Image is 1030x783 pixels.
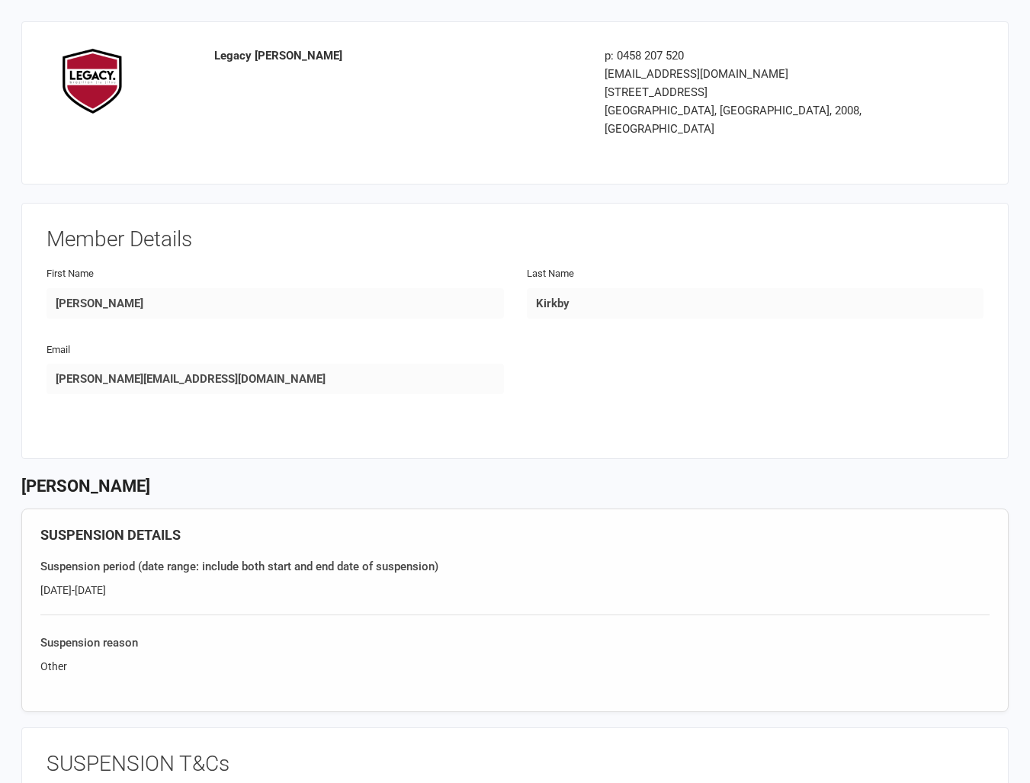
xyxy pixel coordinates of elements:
h4: SUSPENSION DETAILS [40,528,990,543]
div: Suspension period (date range: include both start and end date of suspension) [40,557,990,576]
h3: [PERSON_NAME] [21,477,1009,496]
div: [STREET_ADDRESS] [605,83,894,101]
h3: Member Details [47,228,983,252]
div: p: 0458 207 520 [605,47,894,65]
label: Last Name [527,266,574,282]
h3: SUSPENSION T&Cs [47,753,983,776]
div: [DATE]-[DATE] [40,582,990,598]
label: First Name [47,266,94,282]
strong: Legacy [PERSON_NAME] [214,49,342,63]
div: Other [40,658,990,675]
div: [GEOGRAPHIC_DATA], [GEOGRAPHIC_DATA], 2008, [GEOGRAPHIC_DATA] [605,101,894,138]
div: [EMAIL_ADDRESS][DOMAIN_NAME] [605,65,894,83]
img: e4588c08-1ec2-45d6-b654-c6f3d6eb69a1.png [58,47,127,115]
div: Suspension reason [40,634,990,652]
label: Email [47,342,70,358]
